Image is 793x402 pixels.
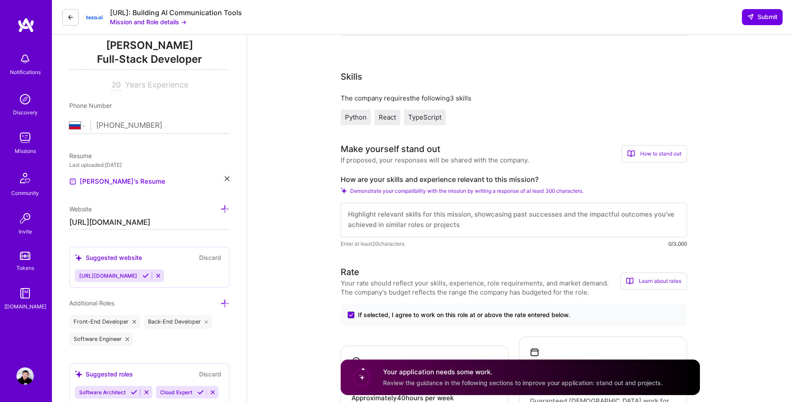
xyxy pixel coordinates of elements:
[14,367,36,385] a: User Avatar
[15,146,36,156] div: Missions
[351,394,498,402] h4: Approximately 40 hours per week
[69,39,229,52] span: [PERSON_NAME]
[69,178,76,185] img: Resume
[110,8,242,17] div: [URL]: Building AI Communication Tools
[351,357,361,366] i: icon Clock
[16,210,34,227] img: Invite
[197,253,224,263] button: Discard
[358,311,570,319] span: If selected, I agree to work on this role at or above the rate entered below.
[383,367,663,376] h4: Your application needs some work.
[383,379,663,386] span: Review the guidance in the following sections to improve your application: stand out and projects.
[341,188,347,194] i: Check
[627,150,635,158] i: icon BookOpen
[341,94,687,103] div: The company requires the following 3 skills
[747,13,754,20] i: icon SendLight
[132,320,136,324] i: icon Close
[13,108,38,117] div: Discovery
[11,188,39,198] div: Community
[341,70,362,83] div: Skills
[75,370,82,378] i: icon SuggestedTeams
[210,389,216,396] i: Reject
[143,389,150,396] i: Reject
[69,152,92,159] span: Resume
[142,272,149,279] i: Accept
[16,129,34,146] img: teamwork
[379,113,396,121] span: React
[69,299,114,307] span: Additional Roles
[10,68,41,77] div: Notifications
[341,143,440,156] div: Make yourself stand out
[341,279,620,297] div: Your rate should reflect your skills, experience, role requirements, and market demand. The compa...
[111,80,122,91] input: XX
[69,176,165,187] a: [PERSON_NAME]'s Resume
[126,337,129,341] i: icon Close
[15,168,35,188] img: Community
[622,145,687,162] div: How to stand out
[16,91,34,108] img: discovery
[86,9,103,26] img: Company Logo
[742,9,783,25] button: Submit
[75,370,133,379] div: Suggested roles
[19,227,32,236] div: Invite
[620,272,687,290] div: Learn about rates
[197,389,204,396] i: Accept
[16,367,34,385] img: User Avatar
[530,347,540,357] i: icon Calendar
[131,389,137,396] i: Accept
[110,17,187,26] button: Mission and Role details →
[79,272,137,279] span: [URL][DOMAIN_NAME]
[155,272,161,279] i: Reject
[79,389,126,396] span: Software Architect
[16,50,34,68] img: bell
[205,320,208,324] i: icon Close
[69,315,140,329] div: Front-End Developer
[144,315,213,329] div: Back-End Developer
[69,205,92,213] span: Website
[16,263,34,272] div: Tokens
[96,113,219,138] input: +1 (000) 000-0000
[69,216,229,230] input: http://...
[16,285,34,302] img: guide book
[747,13,777,21] span: Submit
[4,302,46,311] div: [DOMAIN_NAME]
[20,252,30,260] img: tokens
[69,52,229,70] span: Full-Stack Developer
[160,389,192,396] span: Cloud Expert
[626,277,634,285] i: icon BookOpen
[408,113,442,121] span: TypeScript
[341,175,687,184] label: How are your skills and experience relevant to this mission?
[69,102,112,109] span: Phone Number
[75,254,82,262] i: icon SuggestedTeams
[67,14,74,21] i: icon LeftArrowDark
[69,332,133,346] div: Software Engineer
[69,160,229,169] div: Last uploaded: [DATE]
[125,80,188,89] span: Years Experience
[345,113,367,121] span: Python
[17,17,35,33] img: logo
[225,176,229,181] i: icon Close
[350,188,583,194] span: Demonstrate your compatibility with the mission by writing a response of at least 300 characters.
[341,239,406,248] span: Enter at least 20 characters.
[341,266,359,279] div: Rate
[341,156,529,165] div: If proposed, your responses will be shared with the company.
[197,369,224,379] button: Discard
[75,253,142,262] div: Suggested website
[668,239,687,248] div: 0/3,000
